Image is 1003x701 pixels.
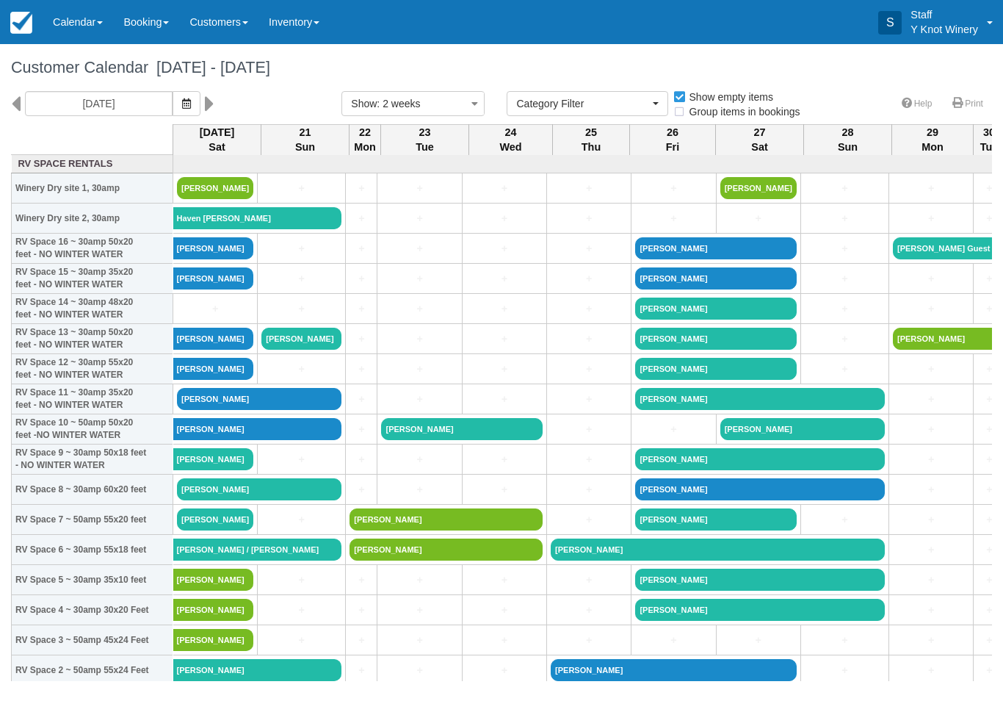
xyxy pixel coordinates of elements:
a: [PERSON_NAME] / [PERSON_NAME] [173,539,342,561]
th: Winery Dry site 2, 30amp [12,204,173,234]
a: + [977,512,1001,528]
button: Category Filter [507,91,668,116]
a: + [261,181,341,196]
a: [PERSON_NAME] [173,448,254,470]
a: + [893,482,969,497]
a: + [977,452,1001,467]
a: + [805,271,885,287]
a: + [350,422,373,437]
a: + [350,362,373,377]
th: 27 Sat [716,124,804,155]
a: + [551,241,627,256]
a: + [350,572,373,588]
span: Group items in bookings [673,106,812,116]
a: RV Space Rentals [15,157,170,171]
th: RV Space 7 ~ 50amp 55x20 feet [12,505,173,535]
a: [PERSON_NAME] [177,508,253,531]
a: + [893,181,969,196]
th: RV Space 10 ~ 50amp 50x20 feet -NO WINTER WATER [12,414,173,445]
a: [PERSON_NAME] [635,388,885,410]
a: + [381,633,457,648]
a: + [893,572,969,588]
a: + [261,452,341,467]
a: [PERSON_NAME] [551,539,885,561]
a: + [261,271,341,287]
a: [PERSON_NAME] [350,508,543,531]
a: [PERSON_NAME] [551,659,797,681]
a: + [350,392,373,407]
a: [PERSON_NAME] [350,539,543,561]
a: [PERSON_NAME] [635,569,885,591]
th: RV Space 6 ~ 30amp 55x18 feet [12,535,173,565]
a: + [466,452,543,467]
a: + [466,241,543,256]
a: + [466,603,543,618]
a: + [977,663,1001,678]
a: [PERSON_NAME] Guest [893,237,1001,259]
div: S [878,11,902,35]
a: + [381,482,457,497]
a: + [893,271,969,287]
a: + [977,603,1001,618]
a: + [350,452,373,467]
th: RV Space 12 ~ 30amp 55x20 feet - NO WINTER WATER [12,354,173,384]
span: Category Filter [516,96,649,111]
span: Show empty items [673,91,785,101]
a: + [893,663,969,678]
a: [PERSON_NAME] [635,448,885,470]
a: + [466,331,543,347]
a: + [977,633,1001,648]
a: + [466,572,543,588]
a: [PERSON_NAME] [635,298,797,320]
label: Group items in bookings [673,101,810,123]
a: + [893,392,969,407]
a: + [551,512,627,528]
a: [PERSON_NAME] [893,328,1001,350]
a: + [893,362,969,377]
th: 23 Tue [381,124,469,155]
a: + [635,633,711,648]
a: [PERSON_NAME] [635,237,797,259]
a: + [466,633,543,648]
a: + [381,241,457,256]
a: [PERSON_NAME] [635,478,885,500]
a: + [805,663,885,678]
a: + [381,181,457,196]
a: + [551,301,627,317]
a: + [551,422,627,437]
a: + [381,663,457,678]
a: + [551,271,627,287]
th: RV Space 14 ~ 30amp 48x20 feet - NO WINTER WATER [12,294,173,324]
a: [PERSON_NAME] [381,418,543,440]
a: + [893,452,969,467]
a: + [350,331,373,347]
a: + [261,572,341,588]
th: RV Space 2 ~ 50amp 55x24 Feet [12,655,173,686]
a: + [466,362,543,377]
a: + [635,422,711,437]
a: + [350,211,373,226]
th: 24 Wed [469,124,553,155]
span: : 2 weeks [377,98,420,109]
button: Show: 2 weeks [341,91,485,116]
th: RV Space 3 ~ 50amp 45x24 Feet [12,625,173,655]
a: + [805,211,885,226]
a: [PERSON_NAME] [177,478,341,500]
a: [PERSON_NAME] [635,599,885,621]
a: + [551,482,627,497]
a: + [350,181,373,196]
a: [PERSON_NAME] [173,629,254,651]
a: + [350,603,373,618]
a: [PERSON_NAME] [177,388,341,410]
a: + [977,301,1001,317]
a: [PERSON_NAME] [173,659,342,681]
a: + [635,211,711,226]
a: + [466,392,543,407]
a: + [805,181,885,196]
a: + [893,512,969,528]
a: + [893,422,969,437]
a: + [635,181,711,196]
a: [PERSON_NAME] [173,237,254,259]
a: + [551,181,627,196]
a: + [551,572,627,588]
